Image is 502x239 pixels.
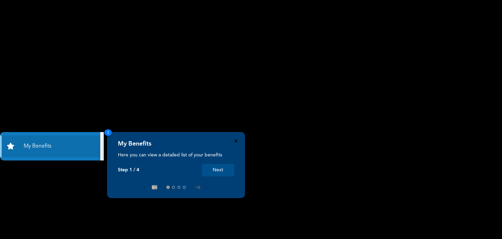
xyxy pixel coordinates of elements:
[118,152,234,158] p: Here you can view a detailed list of your benefits
[202,164,234,176] button: Next
[234,139,237,143] button: Close
[118,140,151,148] h4: My Benefits
[118,167,139,173] p: Step 1 / 4
[104,129,112,136] span: 1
